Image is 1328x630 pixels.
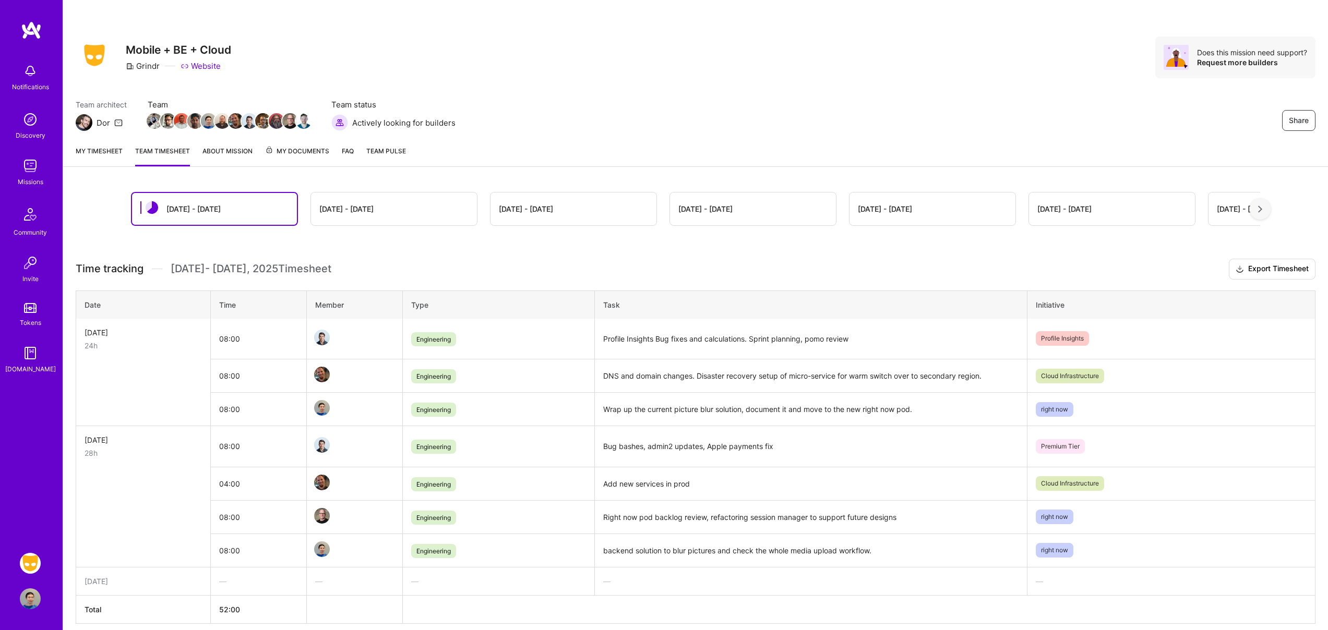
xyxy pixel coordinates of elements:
a: Team Member Avatar [202,112,216,130]
div: 28h [85,447,202,458]
td: 08:00 [210,426,306,467]
img: logo [21,21,42,40]
img: teamwork [20,155,41,176]
img: Team Member Avatar [282,113,298,129]
img: Team Architect [76,114,92,131]
img: Team Member Avatar [187,113,203,129]
span: Time tracking [76,262,143,275]
a: Team Member Avatar [256,112,270,130]
img: Team Member Avatar [174,113,189,129]
span: Engineering [411,403,456,417]
th: Type [402,290,594,319]
td: Wrap up the current picture blur solution, document it and move to the new right now pod. [595,393,1027,426]
img: right [1258,205,1262,213]
div: — [1036,576,1307,587]
a: Team Member Avatar [216,112,229,130]
img: Team Member Avatar [255,113,271,129]
div: Grindr [126,60,160,71]
span: right now [1036,510,1073,524]
td: Profile Insights Bug fixes and calculations. Sprint planning, pomo review [595,319,1027,359]
div: [DATE] - [DATE] [166,203,221,214]
img: Team Member Avatar [314,508,330,524]
div: Missions [18,176,43,187]
img: discovery [20,109,41,130]
th: Date [76,290,211,319]
img: Team Member Avatar [314,541,330,557]
div: Request more builders [1197,57,1307,67]
a: Grindr: Mobile + BE + Cloud [17,553,43,574]
div: [DATE] - [DATE] [1037,203,1092,214]
div: Tokens [20,317,41,328]
a: About Mission [202,146,253,166]
button: Share [1282,110,1315,131]
img: Team Member Avatar [314,330,330,345]
td: backend solution to blur pictures and check the whole media upload workflow. [595,534,1027,567]
div: [DATE] - [DATE] [858,203,912,214]
img: guide book [20,343,41,364]
span: Cloud Infrastructure [1036,369,1104,383]
th: 52:00 [210,595,306,623]
img: Actively looking for builders [331,114,348,131]
span: Team [148,99,310,110]
td: 04:00 [210,467,306,500]
div: [DATE] - [DATE] [499,203,553,214]
span: Engineering [411,544,456,558]
a: Team Member Avatar [243,112,256,130]
div: — [219,576,298,587]
a: Team Member Avatar [175,112,188,130]
img: Team Member Avatar [314,437,330,453]
a: Team Member Avatar [148,112,161,130]
a: My timesheet [76,146,123,166]
img: Team Member Avatar [147,113,162,129]
span: My Documents [265,146,329,157]
a: Team Member Avatar [315,507,329,525]
div: [DATE] - [DATE] [1217,203,1271,214]
a: Team Member Avatar [283,112,297,130]
button: Export Timesheet [1229,259,1315,280]
td: 08:00 [210,319,306,359]
span: Engineering [411,369,456,383]
img: Team Member Avatar [201,113,217,129]
img: Team Member Avatar [269,113,284,129]
div: Dor [97,117,110,128]
div: [DATE] [85,576,202,587]
img: Team Member Avatar [314,400,330,416]
a: Team Member Avatar [315,366,329,383]
a: Team Member Avatar [315,540,329,558]
div: [DATE] - [DATE] [678,203,733,214]
th: Task [595,290,1027,319]
a: Team timesheet [135,146,190,166]
img: User Avatar [20,588,41,609]
a: User Avatar [17,588,43,609]
div: [DOMAIN_NAME] [5,364,56,374]
img: Team Member Avatar [160,113,176,129]
img: Avatar [1164,45,1189,70]
span: Profile Insights [1036,331,1089,346]
img: bell [20,60,41,81]
span: Share [1289,115,1309,126]
a: FAQ [342,146,354,166]
a: Team Member Avatar [315,474,329,491]
a: Team Member Avatar [161,112,175,130]
td: Right now pod backlog review, refactoring session manager to support future designs [595,500,1027,534]
img: Grindr: Mobile + BE + Cloud [20,553,41,574]
th: Initiative [1027,290,1315,319]
img: Team Member Avatar [214,113,230,129]
th: Time [210,290,306,319]
span: Team status [331,99,456,110]
img: Team Member Avatar [296,113,312,129]
a: Website [181,60,221,71]
div: — [315,576,394,587]
span: Cloud Infrastructure [1036,476,1104,491]
a: Team Pulse [366,146,406,166]
td: 08:00 [210,500,306,534]
span: Engineering [411,477,456,491]
div: Community [14,227,47,238]
img: Team Member Avatar [314,367,330,382]
td: 08:00 [210,534,306,567]
a: Team Member Avatar [315,329,329,346]
a: My Documents [265,146,329,166]
a: Team Member Avatar [297,112,310,130]
span: Team Pulse [366,147,406,155]
td: 08:00 [210,393,306,426]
